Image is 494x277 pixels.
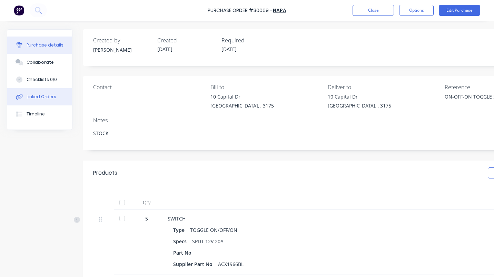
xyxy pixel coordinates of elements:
[93,46,152,53] div: [PERSON_NAME]
[14,5,24,16] img: Factory
[328,83,440,91] div: Deliver to
[7,54,72,71] button: Collaborate
[27,111,45,117] div: Timeline
[328,102,391,109] div: [GEOGRAPHIC_DATA], , 3175
[210,83,323,91] div: Bill to
[353,5,394,16] button: Close
[192,236,224,246] div: SPDT 12V 20A
[27,94,56,100] div: Linked Orders
[7,105,72,123] button: Timeline
[7,71,72,88] button: Checklists 0/0
[273,7,286,14] a: NAPA
[190,225,237,235] div: TOGGLE ON/OFF/ON
[439,5,480,16] button: Edit Purchase
[93,169,117,177] div: Products
[221,36,280,44] div: Required
[93,36,152,44] div: Created by
[328,93,391,100] div: 10 Capital Dr
[27,42,63,48] div: Purchase details
[7,88,72,105] button: Linked Orders
[399,5,434,16] button: Options
[208,7,272,14] div: Purchase Order #30069 -
[210,93,274,100] div: 10 Capital Dr
[131,196,162,209] div: Qty
[137,215,157,222] div: 5
[173,236,192,246] div: Specs
[27,76,57,83] div: Checklists 0/0
[173,225,190,235] div: Type
[7,37,72,54] button: Purchase details
[27,59,54,65] div: Collaborate
[173,248,197,258] div: Part No
[157,36,216,44] div: Created
[218,259,244,269] div: ACX1966BL
[210,102,274,109] div: [GEOGRAPHIC_DATA], , 3175
[173,259,218,269] div: Supplier Part No
[93,83,205,91] div: Contact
